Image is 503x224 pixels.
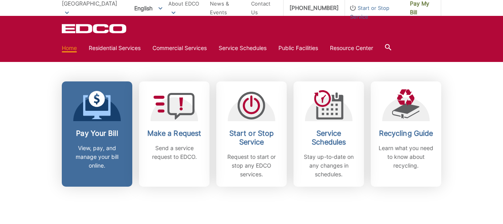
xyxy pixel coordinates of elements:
h2: Make a Request [145,129,204,138]
a: Make a Request Send a service request to EDCO. [139,81,210,187]
a: Public Facilities [278,44,318,52]
a: Service Schedules [219,44,267,52]
a: Commercial Services [152,44,207,52]
p: Stay up-to-date on any changes in schedules. [299,153,358,179]
a: Pay Your Bill View, pay, and manage your bill online. [62,81,132,187]
a: Service Schedules Stay up-to-date on any changes in schedules. [293,81,364,187]
a: Residential Services [89,44,141,52]
p: View, pay, and manage your bill online. [68,144,126,170]
a: Home [62,44,77,52]
p: Request to start or stop any EDCO services. [222,153,281,179]
a: Recycling Guide Learn what you need to know about recycling. [371,81,441,187]
a: EDCD logo. Return to the homepage. [62,24,128,33]
span: English [128,2,168,15]
h2: Pay Your Bill [68,129,126,138]
p: Send a service request to EDCO. [145,144,204,161]
h2: Service Schedules [299,129,358,147]
h2: Recycling Guide [377,129,435,138]
p: Learn what you need to know about recycling. [377,144,435,170]
a: Resource Center [330,44,373,52]
h2: Start or Stop Service [222,129,281,147]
